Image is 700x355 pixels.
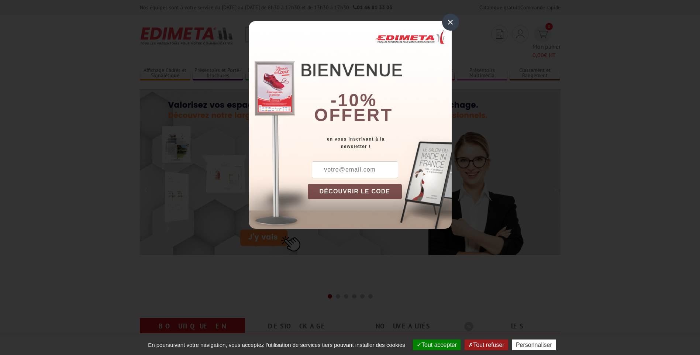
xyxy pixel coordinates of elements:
button: Tout accepter [413,340,461,350]
div: × [442,14,459,31]
b: -10% [331,90,377,110]
button: Tout refuser [465,340,508,350]
button: DÉCOUVRIR LE CODE [308,184,402,199]
font: offert [314,105,393,125]
span: En poursuivant votre navigation, vous acceptez l'utilisation de services tiers pouvant installer ... [144,342,409,348]
button: Personnaliser (fenêtre modale) [512,340,556,350]
div: en vous inscrivant à la newsletter ! [308,135,452,150]
input: votre@email.com [312,161,398,178]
